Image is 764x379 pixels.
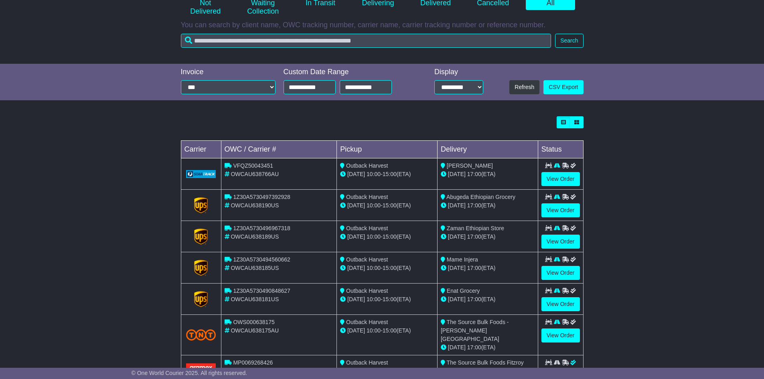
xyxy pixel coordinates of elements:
[367,265,381,271] span: 10:00
[509,80,539,94] button: Refresh
[467,233,481,240] span: 17:00
[233,319,275,325] span: OWS000638175
[447,256,478,263] span: Mame Injera
[233,162,273,169] span: VFQZ50043451
[347,327,365,334] span: [DATE]
[231,202,279,209] span: OWCAU638190US
[340,367,434,375] div: - (ETA)
[181,68,276,77] div: Invoice
[340,264,434,272] div: - (ETA)
[448,296,466,302] span: [DATE]
[186,329,216,340] img: TNT_Domestic.png
[367,171,381,177] span: 10:00
[347,202,365,209] span: [DATE]
[233,288,290,294] span: 1Z30A5730490848627
[441,170,535,178] div: (ETA)
[340,233,434,241] div: - (ETA)
[347,265,365,271] span: [DATE]
[340,295,434,304] div: - (ETA)
[447,162,493,169] span: [PERSON_NAME]
[448,202,466,209] span: [DATE]
[346,194,388,200] span: Outback Harvest
[233,194,290,200] span: 1Z30A5730497392928
[467,171,481,177] span: 17:00
[340,201,434,210] div: - (ETA)
[337,141,438,158] td: Pickup
[441,343,535,352] div: (ETA)
[346,288,388,294] span: Outback Harvest
[541,172,580,186] a: View Order
[221,141,337,158] td: OWC / Carrier #
[231,296,279,302] span: OWCAU638181US
[541,297,580,311] a: View Order
[233,256,290,263] span: 1Z30A5730494560662
[340,170,434,178] div: - (ETA)
[233,359,273,366] span: MP0069268426
[543,80,583,94] a: CSV Export
[346,256,388,263] span: Outback Harvest
[441,264,535,272] div: (ETA)
[284,68,412,77] div: Custom Date Range
[447,225,504,231] span: Zaman Ethiopian Store
[346,319,388,325] span: Outback Harvest
[437,141,538,158] td: Delivery
[181,21,584,30] p: You can search by client name, OWC tracking number, carrier name, carrier tracking number or refe...
[441,233,535,241] div: (ETA)
[194,229,208,245] img: GetCarrierServiceLogo
[448,233,466,240] span: [DATE]
[347,233,365,240] span: [DATE]
[441,295,535,304] div: (ETA)
[186,170,216,178] img: GetCarrierServiceLogo
[233,225,290,231] span: 1Z30A5730496967318
[538,141,583,158] td: Status
[383,233,397,240] span: 15:00
[181,141,221,158] td: Carrier
[194,291,208,307] img: GetCarrierServiceLogo
[541,235,580,249] a: View Order
[346,162,388,169] span: Outback Harvest
[448,265,466,271] span: [DATE]
[447,359,524,366] span: The Source Bulk Foods Fitzroy
[541,328,580,343] a: View Order
[467,265,481,271] span: 17:00
[541,266,580,280] a: View Order
[448,344,466,351] span: [DATE]
[132,370,247,376] span: © One World Courier 2025. All rights reserved.
[347,296,365,302] span: [DATE]
[555,34,583,48] button: Search
[441,319,509,342] span: The Source Bulk Foods - [PERSON_NAME][GEOGRAPHIC_DATA]
[383,296,397,302] span: 15:00
[448,171,466,177] span: [DATE]
[467,344,481,351] span: 17:00
[541,203,580,217] a: View Order
[194,197,208,213] img: GetCarrierServiceLogo
[231,171,279,177] span: OWCAU638766AU
[383,327,397,334] span: 15:00
[383,202,397,209] span: 15:00
[467,296,481,302] span: 17:00
[194,260,208,276] img: GetCarrierServiceLogo
[447,288,480,294] span: Enat Grocery
[231,233,279,240] span: OWCAU638189US
[346,225,388,231] span: Outback Harvest
[434,68,483,77] div: Display
[367,327,381,334] span: 10:00
[441,201,535,210] div: (ETA)
[367,296,381,302] span: 10:00
[231,265,279,271] span: OWCAU638185US
[347,171,365,177] span: [DATE]
[367,233,381,240] span: 10:00
[367,202,381,209] span: 10:00
[340,326,434,335] div: - (ETA)
[446,194,515,200] span: Abugeda Ethiopian Grocery
[383,265,397,271] span: 15:00
[383,171,397,177] span: 15:00
[346,359,388,366] span: Outback Harvest
[186,363,216,378] img: Aramex.png
[231,327,279,334] span: OWCAU638175AU
[441,367,535,375] div: (ETA)
[467,202,481,209] span: 17:00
